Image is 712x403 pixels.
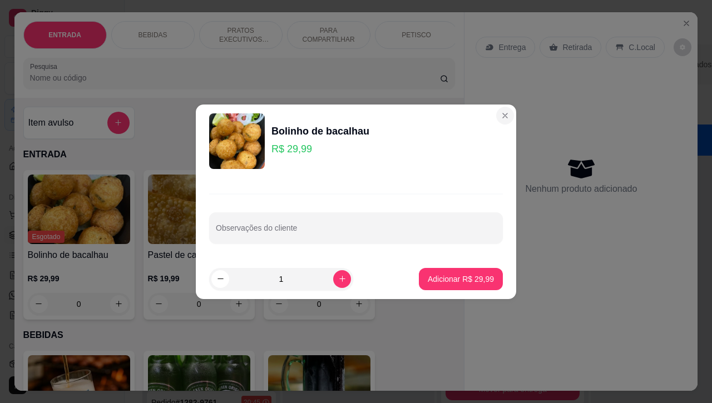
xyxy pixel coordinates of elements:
button: increase-product-quantity [333,270,351,288]
p: Adicionar R$ 29,99 [428,273,494,285]
img: product-image [209,113,265,169]
p: R$ 29,99 [271,141,369,157]
div: Bolinho de bacalhau [271,123,369,139]
input: Observações do cliente [216,227,496,238]
button: Close [496,107,514,125]
button: decrease-product-quantity [211,270,229,288]
button: Adicionar R$ 29,99 [419,268,503,290]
